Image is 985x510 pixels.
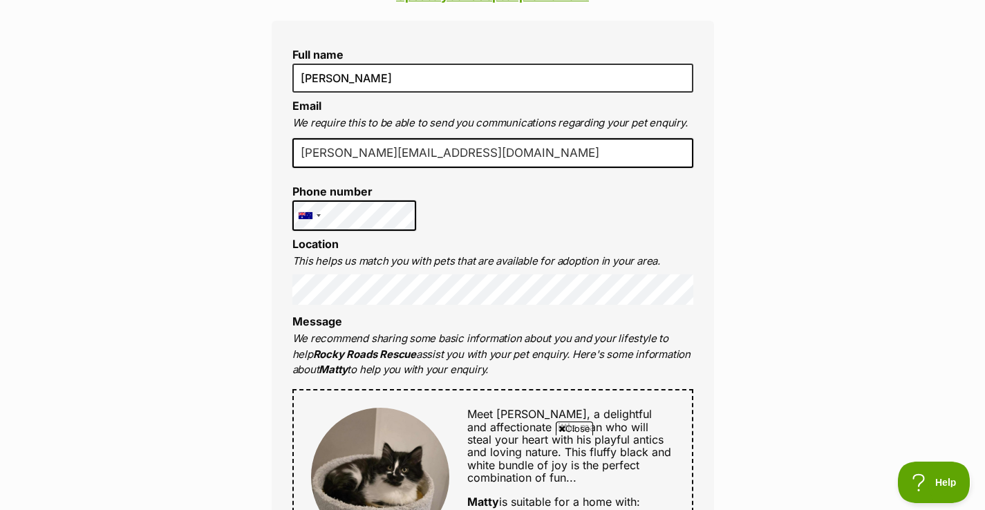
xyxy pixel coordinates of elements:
[292,185,417,198] label: Phone number
[467,407,671,484] span: Meet [PERSON_NAME], a delightful and affectionate little man who will steal your heart with his p...
[292,48,693,61] label: Full name
[292,331,693,378] p: We recommend sharing some basic information about you and your lifestyle to help assist you with ...
[319,363,347,376] strong: Matty
[313,348,416,361] strong: Rocky Roads Rescue
[292,115,693,131] p: We require this to be able to send you communications regarding your pet enquiry.
[292,99,321,113] label: Email
[292,237,339,251] label: Location
[556,422,593,435] span: Close
[292,64,693,93] input: E.g. Jimmy Chew
[898,462,971,503] iframe: Help Scout Beacon - Open
[293,201,325,230] div: Australia: +61
[292,254,693,270] p: This helps us match you with pets that are available for adoption in your area.
[241,441,744,503] iframe: Advertisement
[292,314,342,328] label: Message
